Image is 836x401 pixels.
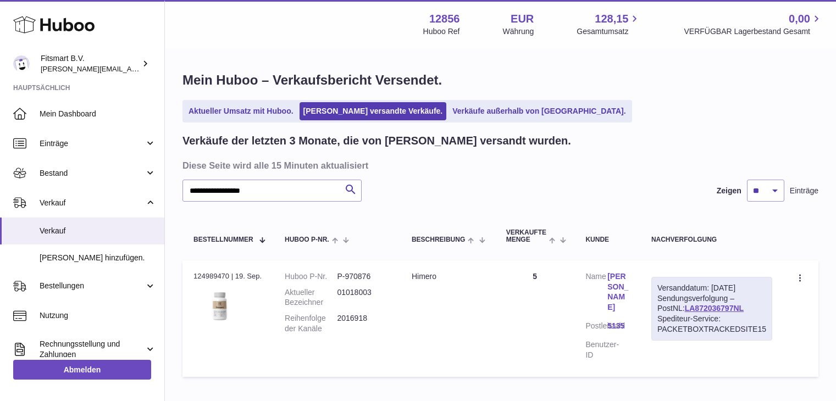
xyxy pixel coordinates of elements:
[789,12,810,26] span: 0,00
[506,229,546,243] span: Verkaufte Menge
[511,12,534,26] strong: EUR
[790,186,818,196] span: Einträge
[285,287,337,308] dt: Aktueller Bezeichner
[685,304,744,313] a: LA872036797NL
[185,102,297,120] a: Aktueller Umsatz mit Huboo.
[577,26,641,37] span: Gesamtumsatz
[585,321,607,334] dt: Postleitzahl
[41,53,140,74] div: Fitsmart B.V.
[40,198,145,208] span: Verkauf
[423,26,460,37] div: Huboo Ref
[585,236,629,243] div: Kunde
[657,283,766,293] div: Versanddatum: [DATE]
[412,271,484,282] div: Himero
[40,138,145,149] span: Einträge
[651,277,772,341] div: Sendungsverfolgung – PostNL:
[449,102,629,120] a: Verkäufe außerhalb von [GEOGRAPHIC_DATA].
[40,109,156,119] span: Mein Dashboard
[429,12,460,26] strong: 12856
[337,287,389,308] dd: 01018003
[40,281,145,291] span: Bestellungen
[585,271,607,316] dt: Name
[285,271,337,282] dt: Huboo P-Nr.
[193,236,253,243] span: Bestellnummer
[182,133,571,148] h2: Verkäufe der letzten 3 Monate, die von [PERSON_NAME] versandt wurden.
[684,12,823,37] a: 0,00 VERFÜGBAR Lagerbestand Gesamt
[337,313,389,334] dd: 2016918
[412,236,465,243] span: Beschreibung
[40,310,156,321] span: Nutzung
[193,285,248,325] img: 128561711358723.png
[607,271,629,313] a: [PERSON_NAME]
[651,236,772,243] div: Nachverfolgung
[717,186,741,196] label: Zeigen
[577,12,641,37] a: 128,15 Gesamtumsatz
[182,71,818,89] h1: Mein Huboo – Verkaufsbericht Versendet.
[13,55,30,72] img: jonathan@leaderoo.com
[40,253,156,263] span: [PERSON_NAME] hinzufügen.
[285,313,337,334] dt: Reihenfolge der Kanäle
[41,64,220,73] span: [PERSON_NAME][EMAIL_ADDRESS][DOMAIN_NAME]
[585,339,607,360] dt: Benutzer-ID
[40,168,145,179] span: Bestand
[13,360,151,380] a: Abmelden
[503,26,534,37] div: Währung
[337,271,389,282] dd: P-970876
[285,236,329,243] span: Huboo P-Nr.
[40,339,145,360] span: Rechnungsstellung und Zahlungen
[657,314,766,335] div: Spediteur-Service: PACKETBOXTRACKEDSITE15
[193,271,263,281] div: 124989470 | 19. Sep.
[40,226,156,236] span: Verkauf
[595,12,628,26] span: 128,15
[684,26,823,37] span: VERFÜGBAR Lagerbestand Gesamt
[300,102,447,120] a: [PERSON_NAME] versandte Verkäufe.
[607,321,629,331] a: 5135
[182,159,816,171] h3: Diese Seite wird alle 15 Minuten aktualisiert
[495,260,575,377] td: 5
